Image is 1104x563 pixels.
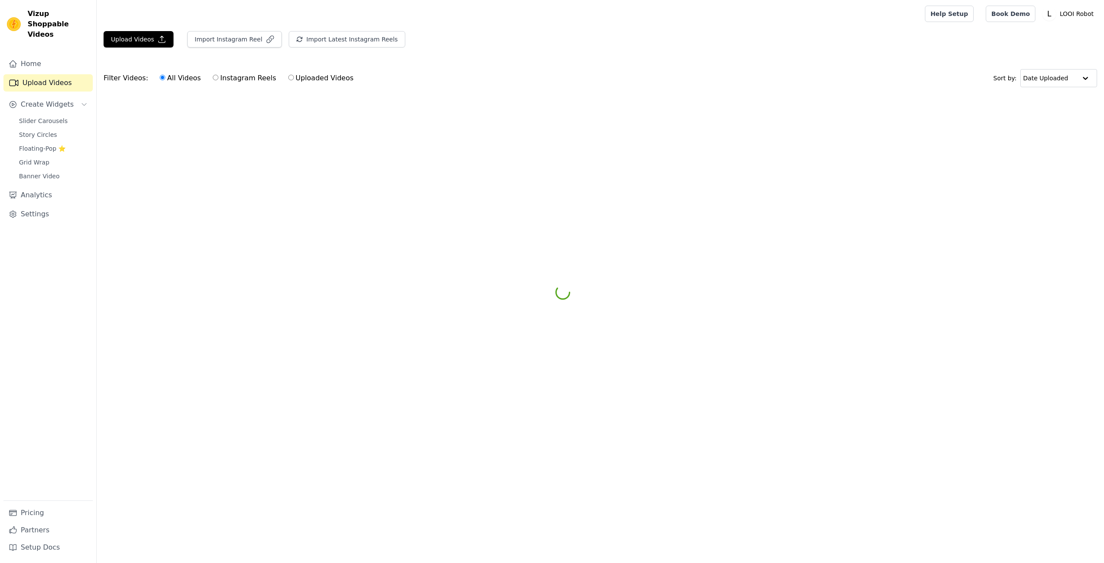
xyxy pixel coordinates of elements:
[3,206,93,223] a: Settings
[288,73,354,84] label: Uploaded Videos
[3,96,93,113] button: Create Widgets
[289,31,405,47] button: Import Latest Instagram Reels
[3,187,93,204] a: Analytics
[19,172,60,180] span: Banner Video
[3,504,93,522] a: Pricing
[925,6,974,22] a: Help Setup
[288,75,294,80] input: Uploaded Videos
[1047,9,1052,18] text: L
[160,75,165,80] input: All Videos
[3,539,93,556] a: Setup Docs
[3,522,93,539] a: Partners
[159,73,201,84] label: All Videos
[19,117,68,125] span: Slider Carousels
[19,158,49,167] span: Grid Wrap
[21,99,74,110] span: Create Widgets
[28,9,89,40] span: Vizup Shoppable Videos
[104,31,173,47] button: Upload Videos
[3,74,93,92] a: Upload Videos
[187,31,282,47] button: Import Instagram Reel
[14,156,93,168] a: Grid Wrap
[14,129,93,141] a: Story Circles
[19,130,57,139] span: Story Circles
[14,115,93,127] a: Slider Carousels
[212,73,276,84] label: Instagram Reels
[104,68,358,88] div: Filter Videos:
[19,144,66,153] span: Floating-Pop ⭐
[994,69,1098,87] div: Sort by:
[986,6,1035,22] a: Book Demo
[213,75,218,80] input: Instagram Reels
[1042,6,1097,22] button: L LOOI Robot
[14,170,93,182] a: Banner Video
[3,55,93,73] a: Home
[14,142,93,155] a: Floating-Pop ⭐
[7,17,21,31] img: Vizup
[1056,6,1097,22] p: LOOI Robot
